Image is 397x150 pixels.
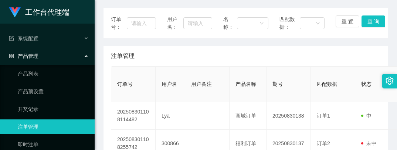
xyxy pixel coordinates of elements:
span: 订单1 [317,113,330,119]
span: 用户名 [162,81,177,87]
span: 用户名： [167,15,183,31]
span: 系统配置 [9,35,38,41]
i: 图标: down [316,21,320,26]
span: 产品名称 [235,81,256,87]
i: 图标: setting [386,77,394,85]
span: 订单号 [117,81,133,87]
span: 用户备注 [191,81,212,87]
td: 202508301108114482 [111,102,156,130]
a: 开奖记录 [18,102,89,116]
button: 查 询 [362,15,385,27]
span: 未中 [361,140,377,146]
i: 图标: appstore-o [9,53,14,59]
span: 订单号： [111,15,127,31]
h1: 工作台代理端 [25,0,69,24]
span: 匹配数据 [317,81,337,87]
span: 中 [361,113,371,119]
input: 请输入 [183,17,212,29]
a: 工作台代理端 [9,9,69,15]
input: 请输入 [127,17,156,29]
i: 图标: down [259,21,264,26]
td: 商城订单 [230,102,267,130]
a: 产品列表 [18,66,89,81]
img: logo.9652507e.png [9,7,21,18]
button: 重 置 [336,15,359,27]
td: 20250830138 [267,102,311,130]
span: 订单2 [317,140,330,146]
i: 图标: form [9,36,14,41]
span: 注单管理 [111,52,135,60]
span: 产品管理 [9,53,38,59]
a: 注单管理 [18,119,89,134]
span: 期号 [272,81,283,87]
span: 匹配数据： [279,15,300,31]
span: 状态 [361,81,371,87]
td: Lya [156,102,185,130]
a: 产品预设置 [18,84,89,99]
span: 名称： [223,15,237,31]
